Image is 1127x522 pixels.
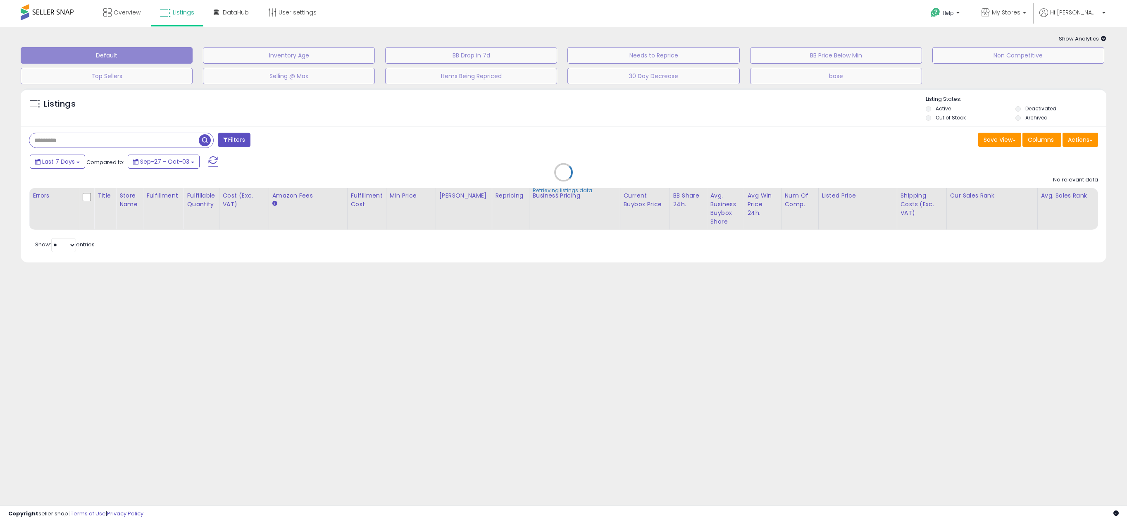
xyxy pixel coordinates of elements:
button: BB Price Below Min [750,47,922,64]
div: Retrieving listings data.. [533,187,595,194]
button: Non Competitive [932,47,1104,64]
button: 30 Day Decrease [567,68,739,84]
button: base [750,68,922,84]
a: Help [924,1,968,27]
span: Hi [PERSON_NAME] [1050,8,1100,17]
button: Items Being Repriced [385,68,557,84]
span: Show Analytics [1059,35,1106,43]
span: Listings [173,8,194,17]
span: DataHub [223,8,249,17]
button: Default [21,47,193,64]
span: Overview [114,8,141,17]
i: Get Help [930,7,941,18]
button: BB Drop in 7d [385,47,557,64]
span: Help [943,10,954,17]
a: Hi [PERSON_NAME] [1039,8,1106,27]
span: My Stores [992,8,1020,17]
button: Selling @ Max [203,68,375,84]
button: Inventory Age [203,47,375,64]
button: Needs to Reprice [567,47,739,64]
button: Top Sellers [21,68,193,84]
